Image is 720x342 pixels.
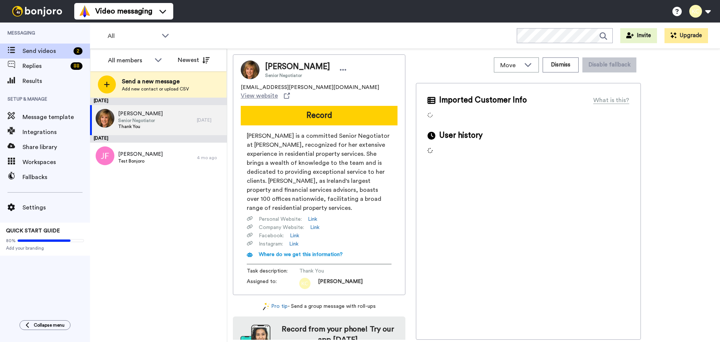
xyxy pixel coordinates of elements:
span: Add new contact or upload CSV [122,86,189,92]
span: Personal Website : [259,215,302,223]
img: jf.png [96,146,114,165]
span: Video messaging [95,6,152,17]
span: Move [500,61,520,70]
span: Message template [22,113,90,122]
span: Senior Negotiator [265,72,330,78]
span: Where do we get this information? [259,252,343,257]
button: Disable fallback [582,57,636,72]
button: Upgrade [664,28,708,43]
a: Link [310,224,319,231]
span: Company Website : [259,224,304,231]
img: vm-color.svg [79,5,91,17]
span: User history [439,130,483,141]
span: Replies [22,62,67,71]
span: Imported Customer Info [439,95,527,106]
span: View website [241,91,278,100]
span: [PERSON_NAME] [318,278,363,289]
button: Invite [620,28,657,43]
a: Link [290,232,299,240]
span: [PERSON_NAME] [118,151,163,158]
span: Thank You [299,267,370,275]
div: [DATE] [90,135,227,143]
span: Facebook : [259,232,284,240]
img: Image of Finuala Byrne [241,60,259,79]
div: 88 [70,62,82,70]
span: Thank You [118,124,163,130]
div: [DATE] [197,117,223,123]
span: [EMAIL_ADDRESS][PERSON_NAME][DOMAIN_NAME] [241,84,379,91]
a: View website [241,91,290,100]
span: Collapse menu [34,322,64,328]
span: Share library [22,143,90,152]
span: Integrations [22,128,90,137]
img: magic-wand.svg [263,303,270,310]
span: Instagram : [259,240,283,248]
a: Link [308,215,317,223]
div: 4 mo ago [197,155,223,161]
span: Send a new message [122,77,189,86]
span: 80% [6,238,16,244]
span: Add your branding [6,245,84,251]
div: What is this? [593,96,629,105]
span: Settings [22,203,90,212]
div: 2 [73,47,82,55]
button: Collapse menu [19,320,70,330]
img: 1f000a4a-b211-4566-927f-dce5a764afee.jpg [96,109,114,128]
span: Fallbacks [22,173,90,182]
span: Test Bonjoro [118,158,163,164]
span: [PERSON_NAME] is a committed Senior Negotiator at [PERSON_NAME], recognized for her extensive exp... [247,131,391,212]
img: 72d7cbbc-b25d-4488-ae36-3e14035db3f2.png [299,278,310,289]
div: All members [108,56,151,65]
a: Pro tip [263,303,288,310]
button: Record [241,106,397,125]
span: QUICK START GUIDE [6,228,60,234]
span: [PERSON_NAME] [118,110,163,118]
button: Dismiss [543,57,579,72]
span: Workspaces [22,158,90,167]
div: - Send a group message with roll-ups [233,303,405,310]
span: Results [22,77,90,86]
div: [DATE] [90,98,227,105]
span: Senior Negotiator [118,118,163,124]
span: Assigned to: [247,278,299,289]
span: [PERSON_NAME] [265,61,330,72]
span: Send videos [22,47,70,56]
span: All [108,32,158,41]
span: Task description : [247,267,299,275]
button: Newest [172,53,215,68]
a: Link [289,240,298,248]
img: bj-logo-header-white.svg [9,6,65,17]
